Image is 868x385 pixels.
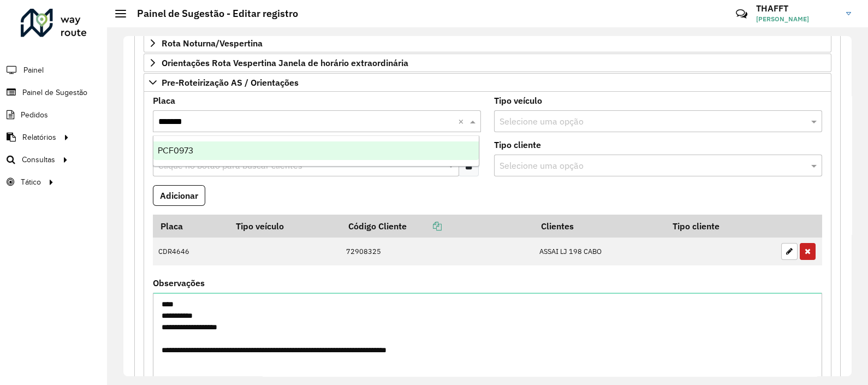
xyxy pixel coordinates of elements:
a: Copiar [407,221,442,232]
span: Tático [21,176,41,188]
span: Rota Noturna/Vespertina [162,39,263,48]
td: ASSAI LJ 198 CABO [534,238,665,266]
span: Painel [23,64,44,76]
ng-dropdown-panel: Options list [153,135,479,167]
th: Placa [153,215,228,238]
h3: THAFFT [756,3,838,14]
span: Painel de Sugestão [22,87,87,98]
a: Contato Rápido [730,2,753,26]
th: Clientes [534,215,665,238]
label: Placa [153,94,175,107]
a: Orientações Rota Vespertina Janela de horário extraordinária [144,54,831,72]
span: Pedidos [21,109,48,121]
span: Orientações Rota Vespertina Janela de horário extraordinária [162,58,408,67]
h2: Painel de Sugestão - Editar registro [126,8,298,20]
span: PCF0973 [158,146,193,155]
a: Pre-Roteirização AS / Orientações [144,73,831,92]
span: [PERSON_NAME] [756,14,838,24]
span: Relatórios [22,132,56,143]
label: Observações [153,276,205,289]
span: Clear all [458,115,467,128]
th: Código Cliente [341,215,534,238]
a: Rota Noturna/Vespertina [144,34,831,52]
td: 72908325 [341,238,534,266]
span: Pre-Roteirização AS / Orientações [162,78,299,87]
span: Consultas [22,154,55,165]
th: Tipo veículo [228,215,341,238]
button: Adicionar [153,185,205,206]
label: Tipo cliente [494,138,541,151]
td: CDR4646 [153,238,228,266]
label: Tipo veículo [494,94,542,107]
th: Tipo cliente [665,215,775,238]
